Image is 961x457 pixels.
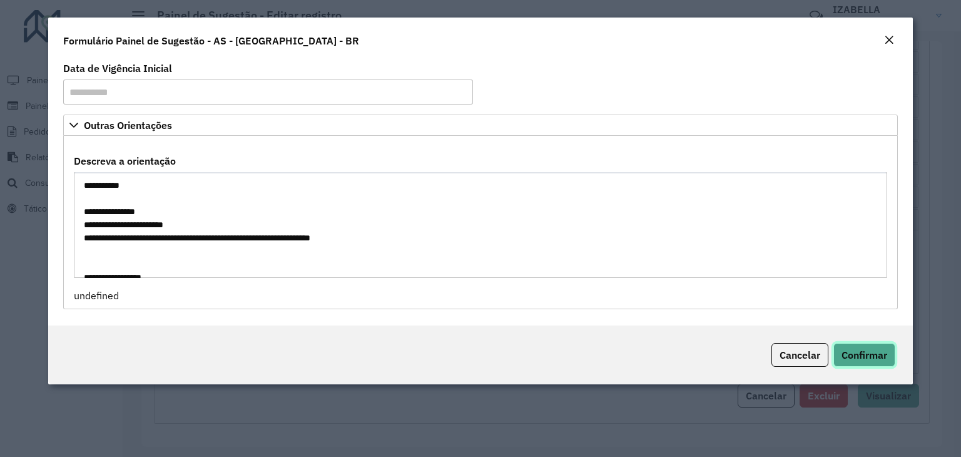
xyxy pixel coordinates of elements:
[74,153,176,168] label: Descreva a orientação
[780,349,820,361] span: Cancelar
[771,343,828,367] button: Cancelar
[74,289,119,302] span: undefined
[833,343,895,367] button: Confirmar
[63,33,359,48] h4: Formulário Painel de Sugestão - AS - [GEOGRAPHIC_DATA] - BR
[63,61,172,76] label: Data de Vigência Inicial
[880,33,898,49] button: Close
[63,115,898,136] a: Outras Orientações
[84,120,172,130] span: Outras Orientações
[842,349,887,361] span: Confirmar
[63,136,898,309] div: Outras Orientações
[884,35,894,45] em: Fechar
